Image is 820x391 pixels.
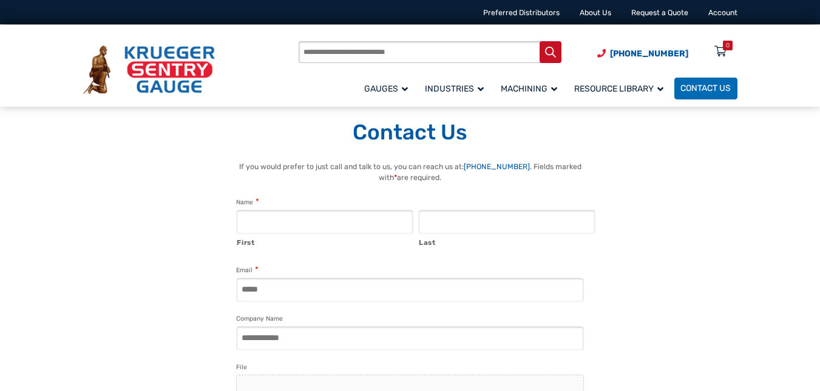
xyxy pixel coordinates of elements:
a: Preferred Distributors [483,8,560,17]
legend: Name [236,196,259,208]
span: Resource Library [574,84,663,94]
span: Gauges [364,84,408,94]
img: Krueger Sentry Gauge [83,45,215,94]
a: Machining [495,76,568,101]
a: Gauges [358,76,419,101]
a: Request a Quote [631,8,688,17]
a: About Us [580,8,611,17]
div: 0 [726,41,730,50]
a: Account [708,8,737,17]
label: Company Name [236,313,283,324]
p: If you would prefer to just call and talk to us, you can reach us at: . Fields marked with are re... [224,161,596,184]
label: First [237,235,413,248]
span: [PHONE_NUMBER] [610,48,688,59]
h1: Contact Us [83,119,737,146]
label: Email [236,264,258,276]
span: Contact Us [680,84,731,94]
a: Resource Library [568,76,674,101]
span: Industries [425,84,484,94]
a: Industries [419,76,495,101]
a: [PHONE_NUMBER] [464,162,530,171]
a: Contact Us [674,78,737,99]
a: Phone Number (920) 434-8860 [597,47,688,60]
span: Machining [501,84,557,94]
label: File [236,362,247,373]
label: Last [419,235,595,248]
